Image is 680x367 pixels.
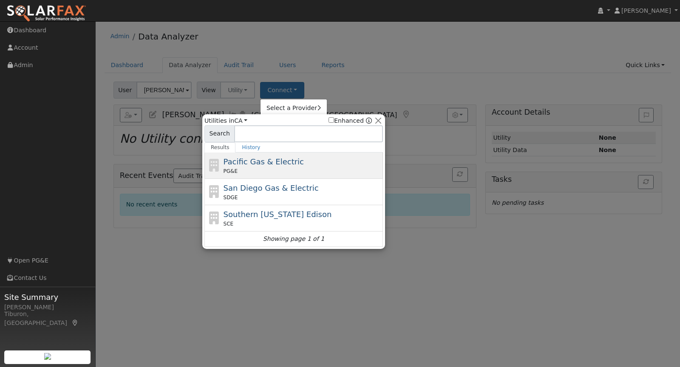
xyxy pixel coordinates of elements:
span: SCE [224,220,234,228]
a: Results [204,142,236,152]
a: History [235,142,266,152]
div: [PERSON_NAME] [4,303,91,312]
span: Show enhanced providers [329,116,372,125]
span: Site Summary [4,291,91,303]
i: Showing page 1 of 1 [263,234,324,243]
span: [PERSON_NAME] [621,7,671,14]
a: Map [71,319,79,326]
span: San Diego Gas & Electric [224,183,319,192]
span: Search [204,125,235,142]
span: Utilities in [204,116,247,125]
span: SDGE [224,194,238,201]
a: Select a Provider [261,102,327,114]
img: SolarFax [6,5,86,23]
span: Southern [US_STATE] Edison [224,210,332,219]
img: retrieve [44,353,51,360]
span: PG&E [224,167,238,175]
label: Enhanced [329,116,364,125]
input: Enhanced [329,117,334,123]
span: Pacific Gas & Electric [224,157,304,166]
a: Enhanced Providers [366,117,372,124]
div: Tiburon, [GEOGRAPHIC_DATA] [4,310,91,327]
a: CA [234,117,247,124]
